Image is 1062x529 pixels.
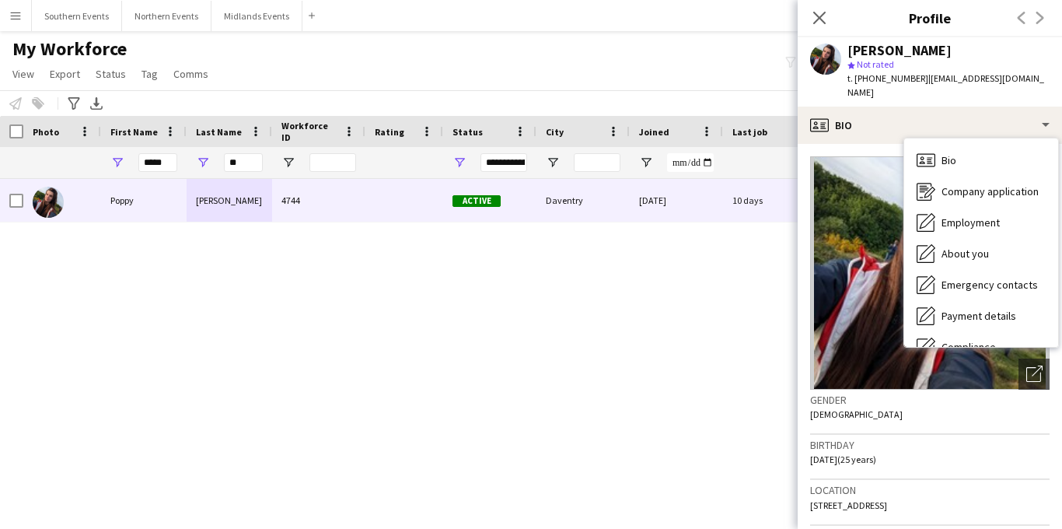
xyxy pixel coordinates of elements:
span: City [546,126,564,138]
span: Tag [141,67,158,81]
span: Bio [941,153,956,167]
span: First Name [110,126,158,138]
button: Midlands Events [211,1,302,31]
button: Open Filter Menu [452,156,466,170]
div: Bio [798,107,1062,144]
span: Employment [941,215,1000,229]
span: Workforce ID [281,120,337,143]
div: Daventry [536,179,630,222]
button: Northern Events [122,1,211,31]
span: t. [PHONE_NUMBER] [847,72,928,84]
a: Status [89,64,132,84]
button: Open Filter Menu [546,156,560,170]
span: Active [452,195,501,207]
div: Poppy [101,179,187,222]
input: Last Name Filter Input [224,153,263,172]
app-action-btn: Advanced filters [65,94,83,113]
a: View [6,64,40,84]
app-action-btn: Export XLSX [87,94,106,113]
button: Open Filter Menu [639,156,653,170]
div: Open photos pop-in [1018,359,1050,390]
span: Company application [941,184,1039,198]
h3: Location [810,483,1050,497]
span: My Workforce [12,37,127,61]
span: Last job [732,126,767,138]
span: Last Name [196,126,242,138]
button: Open Filter Menu [196,156,210,170]
div: [PERSON_NAME] [847,44,952,58]
span: Joined [639,126,669,138]
span: Export [50,67,80,81]
span: [STREET_ADDRESS] [810,499,887,511]
div: [PERSON_NAME] [187,179,272,222]
div: Emergency contacts [904,269,1058,300]
h3: Gender [810,393,1050,407]
input: Joined Filter Input [667,153,714,172]
span: [DEMOGRAPHIC_DATA] [810,408,903,420]
button: Southern Events [32,1,122,31]
div: 10 days [723,179,816,222]
span: [DATE] (25 years) [810,454,876,465]
button: Open Filter Menu [110,156,124,170]
span: About you [941,247,989,261]
div: Employment [904,207,1058,238]
h3: Profile [798,8,1062,28]
span: Comms [173,67,208,81]
span: Compliance [941,340,996,354]
div: Payment details [904,300,1058,331]
input: City Filter Input [574,153,620,172]
div: 4744 [272,179,365,222]
span: Payment details [941,309,1016,323]
span: Status [452,126,483,138]
span: | [EMAIL_ADDRESS][DOMAIN_NAME] [847,72,1044,98]
div: Bio [904,145,1058,176]
div: Compliance [904,331,1058,363]
input: Workforce ID Filter Input [309,153,356,172]
span: Rating [375,126,404,138]
span: Emergency contacts [941,278,1038,292]
div: [DATE] [630,179,723,222]
a: Comms [167,64,215,84]
h3: Birthday [810,438,1050,452]
button: Open Filter Menu [281,156,295,170]
div: Company application [904,176,1058,207]
span: View [12,67,34,81]
span: Not rated [857,58,894,70]
input: First Name Filter Input [138,153,177,172]
div: About you [904,238,1058,269]
a: Tag [135,64,164,84]
img: Poppy Lawrence [33,187,64,218]
span: Status [96,67,126,81]
a: Export [44,64,86,84]
span: Photo [33,126,59,138]
img: Crew avatar or photo [810,156,1050,390]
